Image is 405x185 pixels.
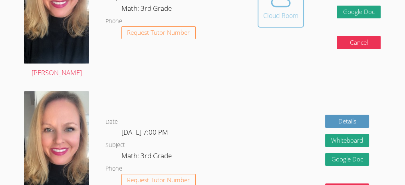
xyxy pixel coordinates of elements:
span: [DATE] 7:00 PM [121,127,168,137]
dd: Math: 3rd Grade [121,3,173,16]
dt: Subject [105,140,125,150]
div: Cloud Room [263,11,298,20]
span: Request Tutor Number [127,30,190,36]
dd: Math: 3rd Grade [121,150,173,164]
a: Google Doc [337,6,381,19]
button: Whiteboard [325,134,369,147]
dt: Phone [105,164,122,174]
dt: Date [105,117,118,127]
button: Cancel [337,36,381,49]
dt: Phone [105,16,122,26]
button: Request Tutor Number [121,26,196,40]
a: Google Doc [325,153,369,166]
span: Request Tutor Number [127,177,190,183]
a: Details [325,115,369,128]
